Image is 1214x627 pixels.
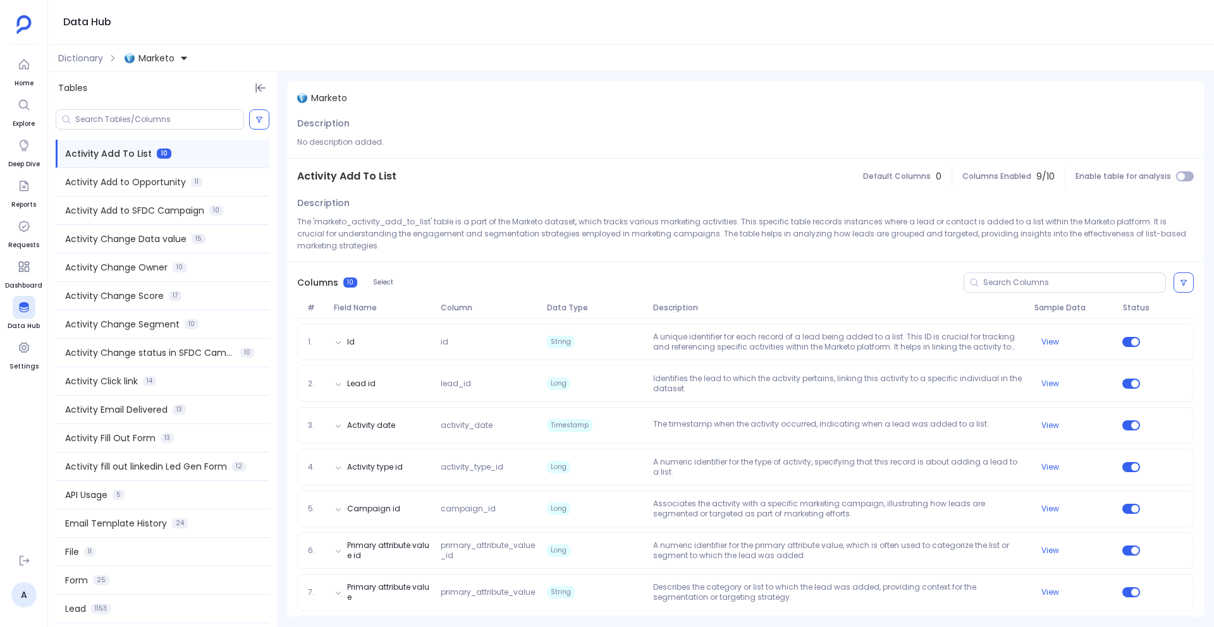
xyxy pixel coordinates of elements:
img: petavue logo [16,15,32,34]
span: Activity Add to Opportunity [65,176,186,188]
span: Timestamp [547,419,592,432]
span: 10 [343,277,357,288]
span: String [547,336,575,348]
span: 3. [303,420,329,430]
span: # [302,303,329,313]
a: Settings [9,336,39,372]
p: A numeric identifier for the primary attribute value, which is often used to categorize the list ... [648,540,1029,561]
span: Columns [297,276,338,289]
span: Marketo [311,92,347,104]
button: Activity type id [347,462,403,472]
span: 12 [232,461,246,472]
span: Deep Dive [8,159,40,169]
span: id [436,337,542,347]
span: 4. [303,462,329,472]
a: Home [13,53,35,88]
span: 11 [84,547,95,557]
button: Activity date [347,420,395,430]
a: Reports [11,174,36,210]
span: Field Name [329,303,435,313]
a: Explore [13,94,35,129]
span: Activity Email Delivered [65,403,168,416]
span: 15 [192,234,205,244]
span: activity_date [436,420,542,430]
span: primary_attribute_value_id [436,540,542,561]
span: Description [648,303,1029,313]
span: Activity Fill Out Form [65,432,156,444]
button: Lead id [347,379,376,389]
span: 10 [173,262,187,272]
a: Requests [8,215,39,250]
span: Long [547,377,570,390]
p: No description added. [297,136,1194,148]
span: Long [547,502,570,515]
a: Data Hub [8,296,40,331]
span: Data Hub [8,321,40,331]
a: Deep Dive [8,134,40,169]
span: Status [1118,303,1153,313]
button: Select [365,274,402,291]
span: API Usage [65,489,107,501]
span: Email Template History [65,517,167,530]
button: View [1041,337,1059,347]
button: View [1041,504,1059,514]
span: 9 / 10 [1036,170,1055,183]
button: View [1041,587,1059,597]
p: A unique identifier for each record of a lead being added to a list. This ID is crucial for track... [648,332,1029,352]
span: Activity Add To List [65,147,152,160]
span: lead_id [436,379,542,389]
span: Form [65,574,88,587]
span: Description [297,117,350,130]
span: 0 [936,170,941,183]
span: Lead [65,602,86,615]
button: View [1041,379,1059,389]
p: The timestamp when the activity occurred, indicating when a lead was added to a list. [648,419,1029,432]
div: Tables [48,71,277,104]
button: Id [347,337,355,347]
button: Campaign id [347,504,400,514]
span: Long [547,544,570,557]
span: 13 [161,433,174,443]
span: 11 [191,177,202,187]
span: Marketo [138,52,175,64]
span: 24 [172,518,188,528]
span: Activity Change Score [65,289,164,302]
span: Data Type [542,303,648,313]
h1: Data Hub [63,13,111,31]
span: Explore [13,119,35,129]
span: Activity Add To List [297,169,396,184]
span: 13 [173,405,186,415]
span: Settings [9,362,39,372]
p: Identifies the lead to which the activity pertains, linking this activity to a specific individua... [648,374,1029,394]
span: Activity Click link [65,375,138,387]
span: Dashboard [5,281,42,291]
a: Dashboard [5,255,42,291]
button: View [1041,545,1059,556]
span: Requests [8,240,39,250]
span: 25 [93,575,109,585]
span: File [65,545,79,558]
span: 5. [303,504,329,514]
span: Activity Change Segment [65,318,180,331]
span: campaign_id [436,504,542,514]
button: Hide Tables [252,79,269,97]
span: Enable table for analysis [1076,171,1171,181]
span: Reports [11,200,36,210]
span: 17 [169,291,181,301]
button: View [1041,462,1059,472]
p: A numeric identifier for the type of activity, specifying that this record is about adding a lead... [648,457,1029,477]
input: Search Columns [983,277,1165,288]
span: Columns Enabled [962,171,1031,181]
span: 5 [113,490,125,500]
button: View [1041,420,1059,430]
span: Activity fill out linkedin Led Gen Form [65,460,227,473]
a: A [11,582,37,607]
span: Activity Change Data value [65,233,187,245]
span: 7. [303,587,329,597]
span: Activity Change status in SFDC Campaign [65,346,235,359]
span: 10 [209,205,223,216]
button: Marketo [122,48,191,68]
img: iceberg.svg [297,93,307,103]
span: activity_type_id [436,462,542,472]
span: 10 [157,149,171,159]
